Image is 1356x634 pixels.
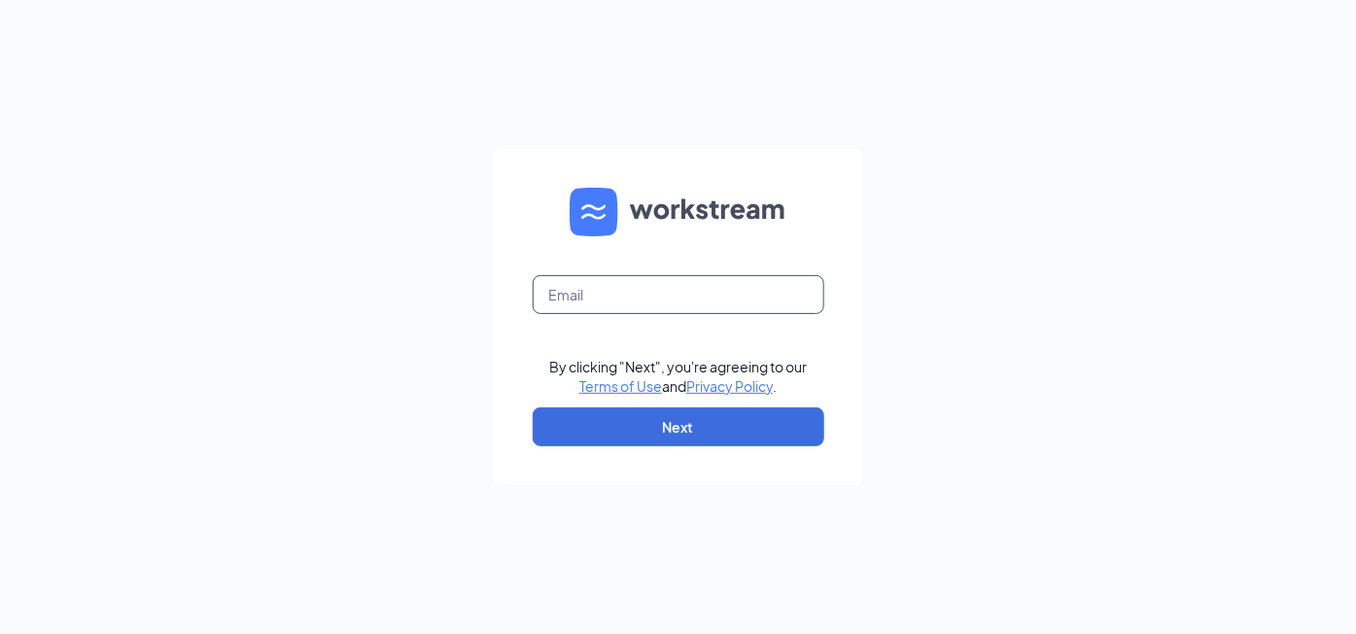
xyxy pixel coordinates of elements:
[533,407,824,446] button: Next
[579,377,662,395] a: Terms of Use
[570,188,787,236] img: WS logo and Workstream text
[533,275,824,314] input: Email
[549,357,807,396] div: By clicking "Next", you're agreeing to our and .
[686,377,773,395] a: Privacy Policy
